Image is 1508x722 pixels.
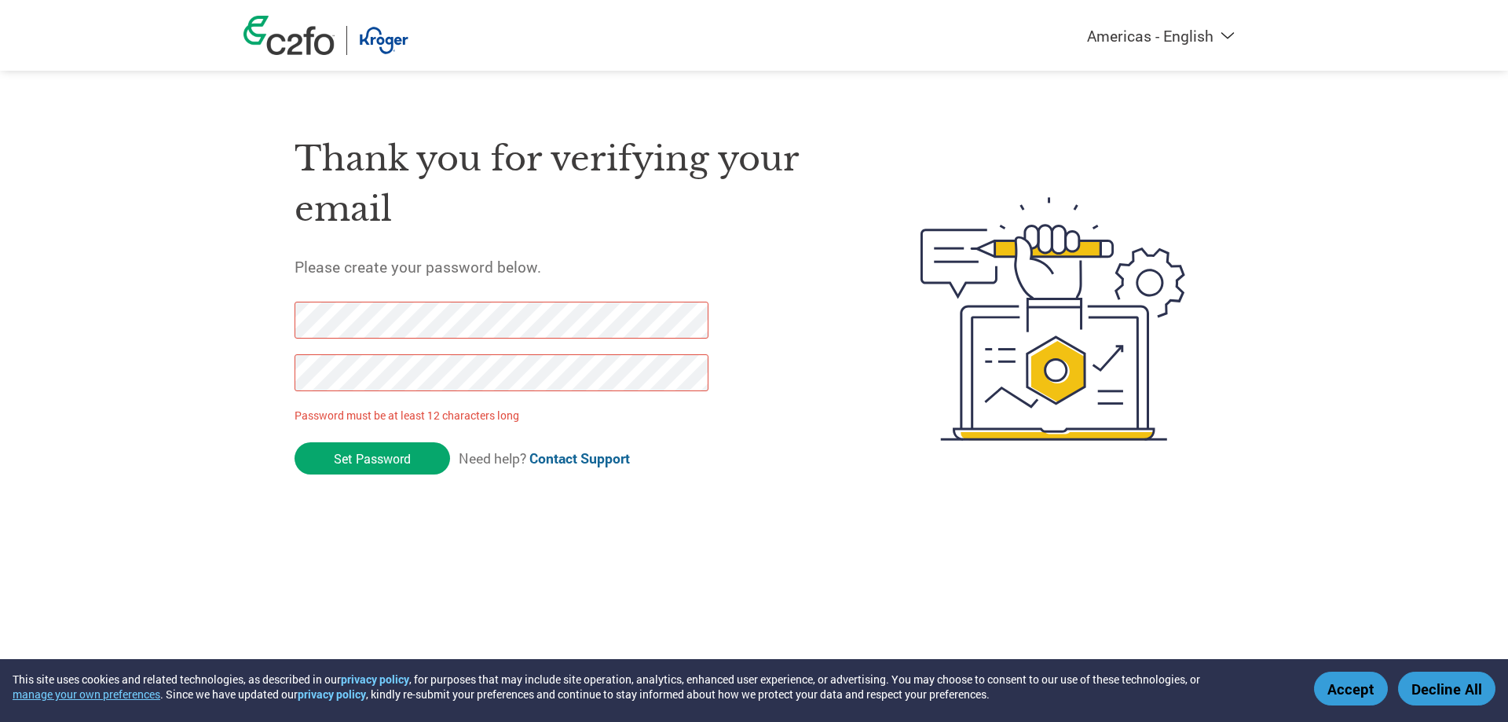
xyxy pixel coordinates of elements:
[243,16,335,55] img: c2fo logo
[1398,672,1495,706] button: Decline All
[341,672,409,687] a: privacy policy
[295,407,714,423] p: Password must be at least 12 characters long
[529,449,630,467] a: Contact Support
[295,442,450,475] input: Set Password
[295,257,846,277] h5: Please create your password below.
[295,134,846,235] h1: Thank you for verifying your email
[13,687,160,702] button: manage your own preferences
[459,449,630,467] span: Need help?
[359,26,408,55] img: Kroger
[298,687,366,702] a: privacy policy
[892,111,1214,527] img: create-password
[1314,672,1388,706] button: Accept
[13,672,1291,702] div: This site uses cookies and related technologies, as described in our , for purposes that may incl...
